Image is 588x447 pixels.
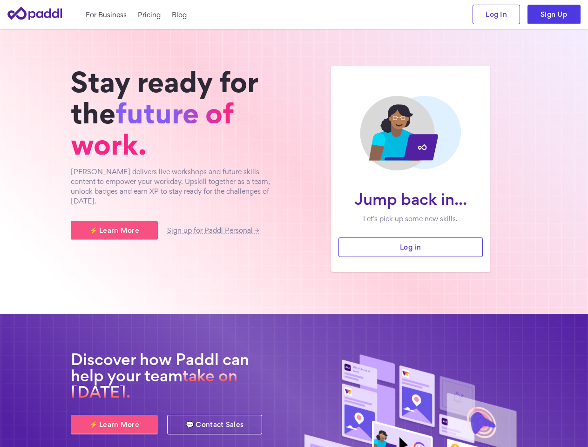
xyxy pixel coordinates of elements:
a: Sign up for Paddl Personal → [167,228,259,234]
a: Blog [172,10,187,20]
a: Log In [473,5,520,24]
a: Log in [338,237,483,257]
h2: Discover how Paddl can help your team [71,351,285,400]
a: Sign Up [527,5,581,24]
p: [PERSON_NAME] delivers live workshops and future skills content to empower your workday. Upskill ... [71,167,285,206]
p: Let’s pick up some new skills. [346,214,475,223]
a: ⚡ Learn More [71,415,158,434]
a: ⚡ Learn More [71,221,158,240]
a: For Business [86,10,127,20]
h1: Jump back in... [346,191,475,207]
a: 💬 Contact Sales [167,415,262,434]
span: future of work. [71,102,234,155]
h1: Stay ready for the [71,66,285,160]
a: Pricing [138,10,161,20]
